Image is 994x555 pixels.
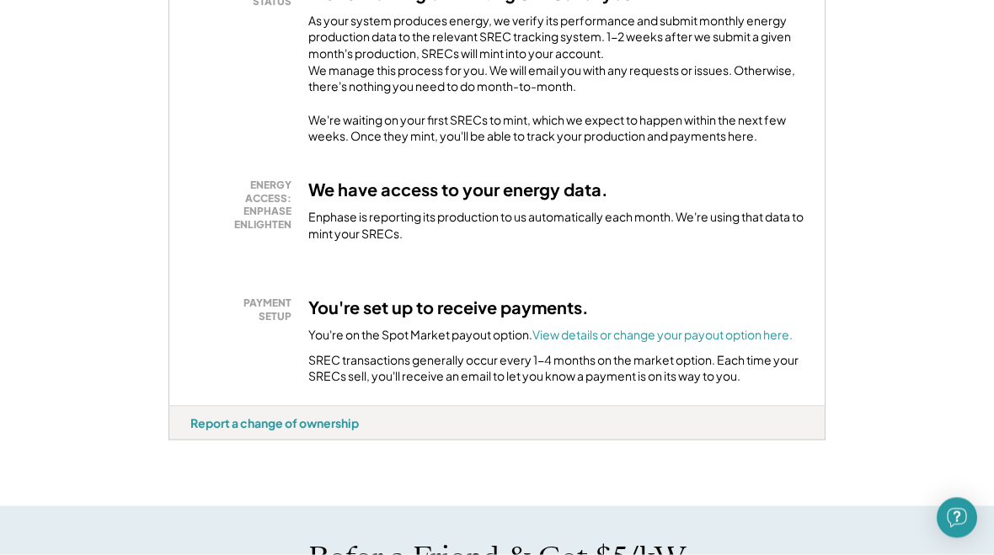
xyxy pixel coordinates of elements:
div: As your system produces energy, we verify its performance and submit monthly energy production da... [308,13,804,104]
a: View details or change your payout option here. [532,327,793,342]
div: uyamnztf - VA Distributed [168,440,226,447]
div: Enphase is reporting its production to us automatically each month. We're using that data to mint... [308,209,804,242]
div: We're waiting on your first SRECs to mint, which we expect to happen within the next few weeks. O... [308,112,804,145]
div: Open Intercom Messenger [937,498,977,538]
div: You're on the Spot Market payout option. [308,327,793,344]
div: PAYMENT SETUP [199,296,291,323]
div: SREC transactions generally occur every 1-4 months on the market option. Each time your SRECs sel... [308,352,804,385]
h3: We have access to your energy data. [308,179,608,200]
div: ENERGY ACCESS: ENPHASE ENLIGHTEN [199,179,291,231]
h3: You're set up to receive payments. [308,296,589,318]
div: Report a change of ownership [190,415,359,430]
